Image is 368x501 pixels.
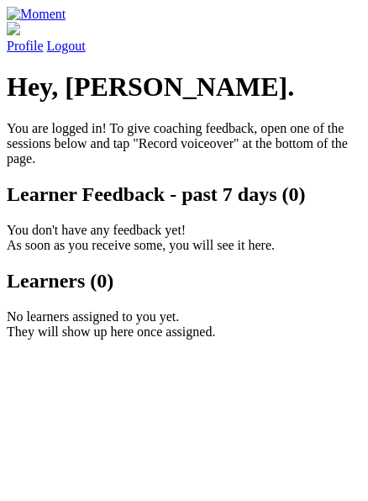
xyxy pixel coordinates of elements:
[7,22,361,53] a: Profile
[7,7,66,22] img: Moment
[7,22,20,35] img: default_avatar-b4e2223d03051bc43aaaccfb402a43260a3f17acc7fafc1603fdf008d6cba3c9.png
[7,121,361,166] p: You are logged in! To give coaching feedback, open one of the sessions below and tap "Record voic...
[7,71,361,103] h1: Hey, [PERSON_NAME].
[7,183,361,206] h2: Learner Feedback - past 7 days (0)
[7,270,361,293] h2: Learners (0)
[47,39,86,53] a: Logout
[7,223,361,253] p: You don't have any feedback yet! As soon as you receive some, you will see it here.
[7,309,361,340] p: No learners assigned to you yet. They will show up here once assigned.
